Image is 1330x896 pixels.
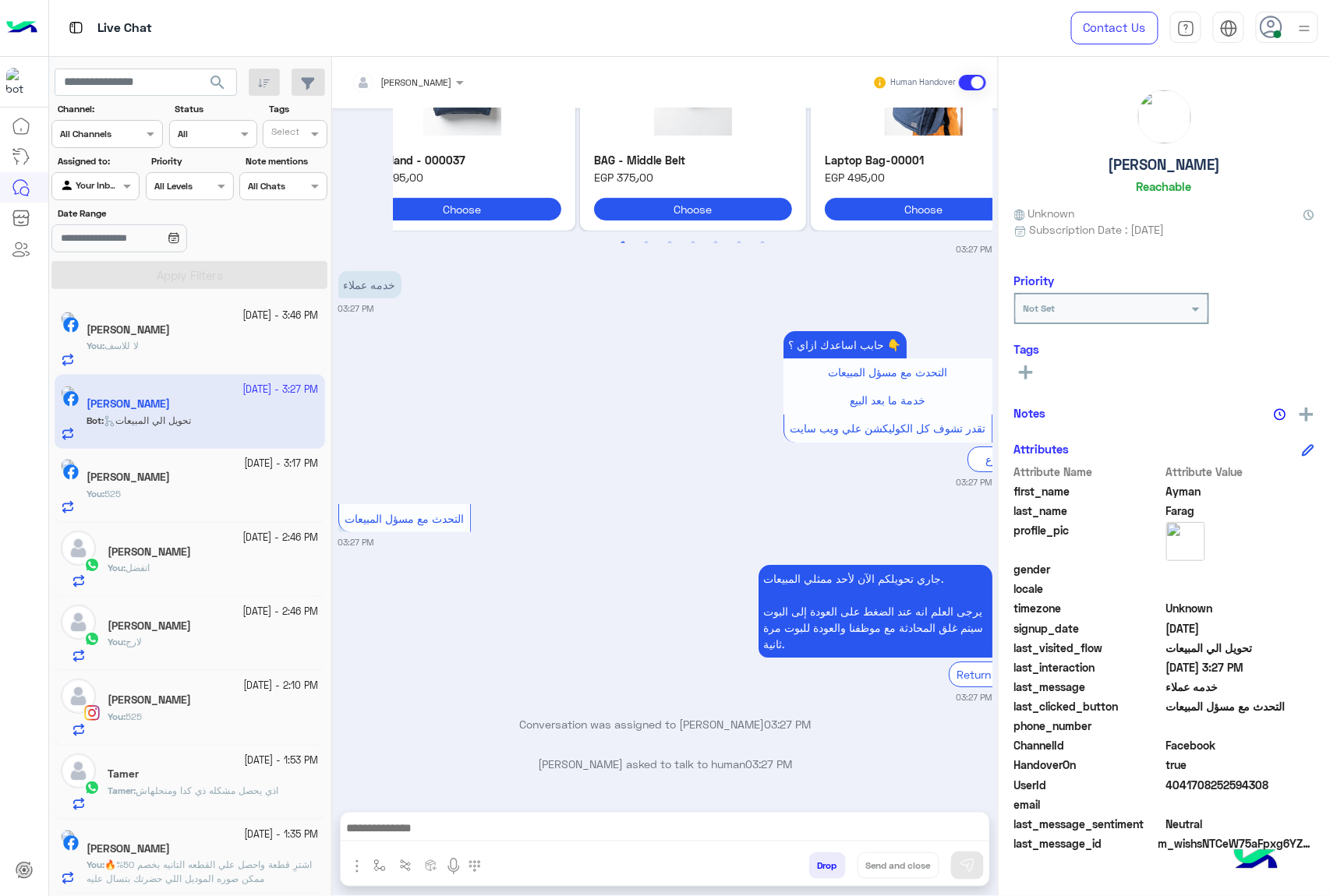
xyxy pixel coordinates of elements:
[1166,640,1315,656] span: تحويل الي المبيعات
[126,711,142,722] span: 525
[1014,522,1163,558] span: profile_pic
[1166,483,1315,499] span: Ayman
[6,68,34,96] img: 713415422032625
[1014,777,1163,793] span: UserId
[97,18,152,39] p: Live Chat
[1014,698,1163,714] span: last_clicked_button
[6,12,37,44] img: Logo
[338,716,992,732] p: Conversation was assigned to [PERSON_NAME]
[1166,816,1315,832] span: 0
[957,476,992,489] small: 03:27 PM
[755,235,771,251] button: 7 of 3
[425,859,437,872] img: create order
[1220,19,1238,37] img: tab
[638,235,654,251] button: 2 of 3
[1014,659,1163,676] span: last_interaction
[87,488,104,499] b: :
[87,842,170,855] h5: Emad AbdElgwad
[444,857,463,876] img: send voice note
[1137,179,1192,193] h6: Reachable
[151,154,232,168] label: Priority
[393,852,419,878] button: Trigger scenario
[245,457,319,471] small: [DATE] - 3:17 PM
[61,753,96,788] img: defaultAdmin.png
[246,154,326,168] label: Note mentions
[243,309,319,323] small: [DATE] - 3:46 PM
[1158,835,1314,852] span: m_wishsNTCeW75aFpxg6YZ2K1vrs9ytiZE02rXDxDOyE5xEhozmSLjl-fUZYWf9BHE-GfitcuGEwee44_92auK7A
[1014,600,1163,616] span: timezone
[858,852,939,879] button: Send and close
[1166,777,1315,793] span: 4041708252594308
[594,198,792,220] button: Choose
[87,471,170,484] h5: Mohamed Salah
[108,562,123,573] span: You
[108,545,191,559] h5: Mina Malak
[108,636,123,647] span: You
[84,631,100,647] img: WhatsApp
[662,235,677,251] button: 3 of 3
[825,152,1023,168] p: Laptop Bag-00001
[1014,620,1163,637] span: signup_date
[61,830,75,844] img: picture
[1300,407,1314,422] img: add
[108,619,191,633] h5: Mohamed Khaled
[108,711,123,722] span: You
[745,757,792,771] span: 03:27 PM
[1229,834,1283,888] img: hulul-logo.png
[84,705,100,721] img: Instagram
[126,636,142,647] span: لارج
[87,859,312,884] span: اشترِ قطعة واحصل علي القطعه التانيه بخصم 50%🔥 ممكن صوره الموديل اللي حضرتك بتسال عليه
[1014,464,1163,480] span: Attribute Name
[108,785,136,796] b: :
[61,605,96,640] img: defaultAdmin.png
[1014,718,1163,734] span: phone_number
[1014,442,1070,456] h6: Attributes
[87,488,102,499] span: You
[1138,90,1191,143] img: picture
[1166,718,1315,734] span: null
[1166,796,1315,813] span: null
[338,756,992,772] p: [PERSON_NAME] asked to talk to human
[381,76,452,88] span: [PERSON_NAME]
[1166,620,1315,637] span: 2025-04-21T21:09:54.639Z
[175,102,255,116] label: Status
[960,858,975,873] img: send message
[87,340,102,351] span: You
[1071,12,1158,44] a: Contact Us
[1166,580,1315,597] span: null
[373,859,386,872] img: select flow
[825,169,1023,185] span: EGP 495٫00
[1166,522,1205,561] img: picture
[1014,273,1055,287] h6: Priority
[104,340,139,351] span: لا للاسف
[108,636,126,647] b: :
[594,169,792,185] span: EGP 375٫00
[104,488,121,499] span: 525
[419,852,444,878] button: create order
[208,73,227,92] span: search
[1274,408,1286,421] img: notes
[1166,600,1315,616] span: Unknown
[615,235,631,251] button: 1 of 3
[949,661,1035,687] div: Return to Bot
[825,198,1023,220] button: Choose
[809,852,846,879] button: Drop
[1014,835,1155,852] span: last_message_id
[957,243,992,256] small: 03:27 PM
[1166,464,1315,480] span: Attribute Value
[58,154,138,168] label: Assigned to:
[890,76,956,89] small: Human Handover
[269,102,326,116] label: Tags
[245,753,319,768] small: [DATE] - 1:53 PM
[1014,580,1163,597] span: locale
[469,860,481,873] img: make a call
[790,422,985,435] span: تقدر تشوف كل الكوليكشن علي ويب سايت
[363,198,561,220] button: Choose
[367,852,393,878] button: select flow
[399,859,412,872] img: Trigger scenario
[269,125,299,143] div: Select
[61,531,96,566] img: defaultAdmin.png
[243,531,319,545] small: [DATE] - 2:46 PM
[108,693,191,707] h5: Hussein Taher
[108,562,126,573] b: :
